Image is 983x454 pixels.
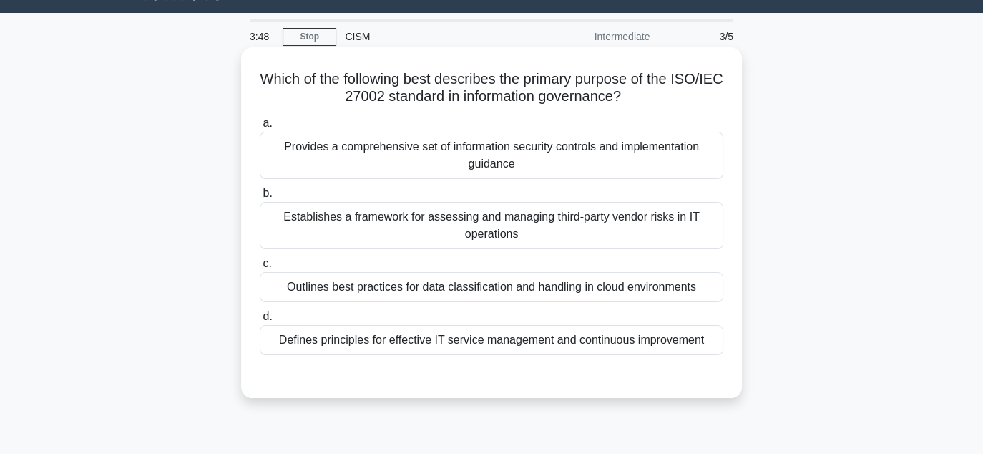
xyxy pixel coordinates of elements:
[283,28,336,46] a: Stop
[263,310,272,322] span: d.
[263,257,271,269] span: c.
[336,22,533,51] div: CISM
[260,202,723,249] div: Establishes a framework for assessing and managing third-party vendor risks in IT operations
[260,132,723,179] div: Provides a comprehensive set of information security controls and implementation guidance
[658,22,742,51] div: 3/5
[263,117,272,129] span: a.
[533,22,658,51] div: Intermediate
[260,325,723,355] div: Defines principles for effective IT service management and continuous improvement
[263,187,272,199] span: b.
[258,70,725,106] h5: Which of the following best describes the primary purpose of the ISO/IEC 27002 standard in inform...
[260,272,723,302] div: Outlines best practices for data classification and handling in cloud environments
[241,22,283,51] div: 3:48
